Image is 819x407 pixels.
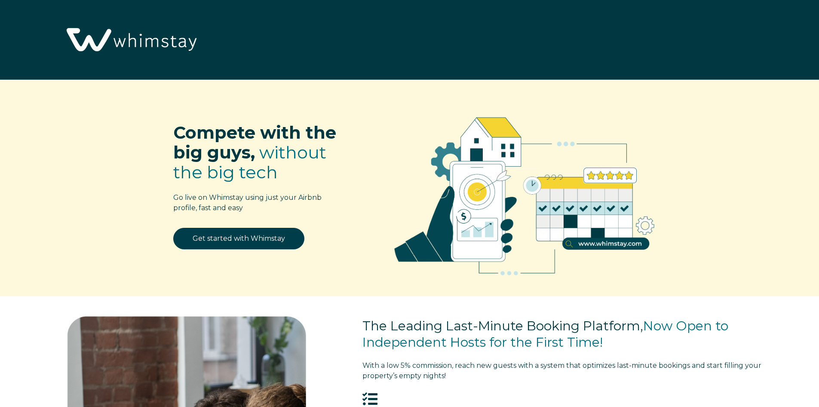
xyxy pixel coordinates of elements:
[60,4,201,77] img: Whimstay Logo-02 1
[173,142,326,183] span: without the big tech
[173,122,336,163] span: Compete with the big guys,
[173,228,304,249] a: Get started with Whimstay
[173,193,322,212] span: Go live on Whimstay using just your Airbnb profile, fast and easy
[362,361,710,370] span: With a low 5% commission, reach new guests with a system that optimizes last-minute bookings and s
[373,93,676,292] img: RBO Ilustrations-02
[362,318,728,350] span: Now Open to Independent Hosts for the First Time!
[362,361,761,380] span: tart filling your property’s empty nights!
[362,318,643,334] span: The Leading Last-Minute Booking Platform,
